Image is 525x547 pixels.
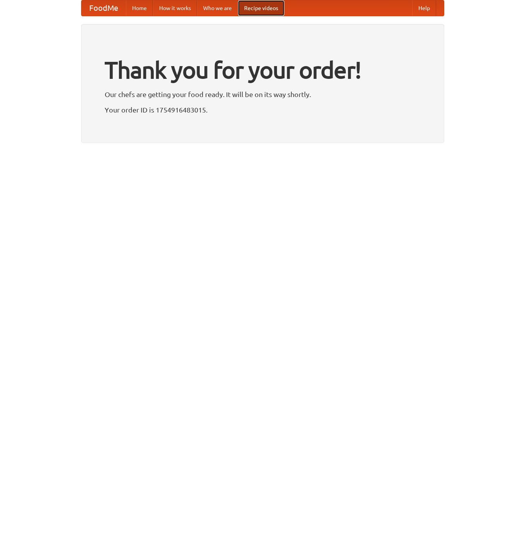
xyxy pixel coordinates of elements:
[238,0,284,16] a: Recipe videos
[105,104,421,116] p: Your order ID is 1754916483015.
[153,0,197,16] a: How it works
[126,0,153,16] a: Home
[105,89,421,100] p: Our chefs are getting your food ready. It will be on its way shortly.
[105,51,421,89] h1: Thank you for your order!
[82,0,126,16] a: FoodMe
[412,0,436,16] a: Help
[197,0,238,16] a: Who we are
